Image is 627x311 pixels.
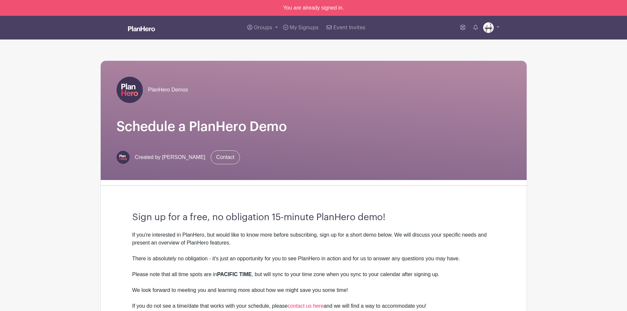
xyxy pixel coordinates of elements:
[280,16,321,39] a: My Signups
[217,272,251,277] strong: PACIFIC TIME
[288,303,324,309] a: contact us here
[132,212,495,223] h3: Sign up for a free, no obligation 15-minute PlanHero demo!
[211,150,240,164] a: Contact
[117,119,511,135] h1: Schedule a PlanHero Demo
[324,16,368,39] a: Event Invites
[148,86,188,94] span: PlanHero Demos
[254,25,272,30] span: Groups
[333,25,365,30] span: Event Invites
[245,16,280,39] a: Groups
[117,77,143,103] img: PH-Logo-Square-Centered-Purple.jpg
[128,26,155,31] img: logo_white-6c42ec7e38ccf1d336a20a19083b03d10ae64f83f12c07503d8b9e83406b4c7d.svg
[117,151,130,164] img: PH-Logo-Circle-Centered-Purple.jpg
[135,153,205,161] span: Created by [PERSON_NAME]
[483,22,494,33] img: PP%20LOGO.png
[290,25,319,30] span: My Signups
